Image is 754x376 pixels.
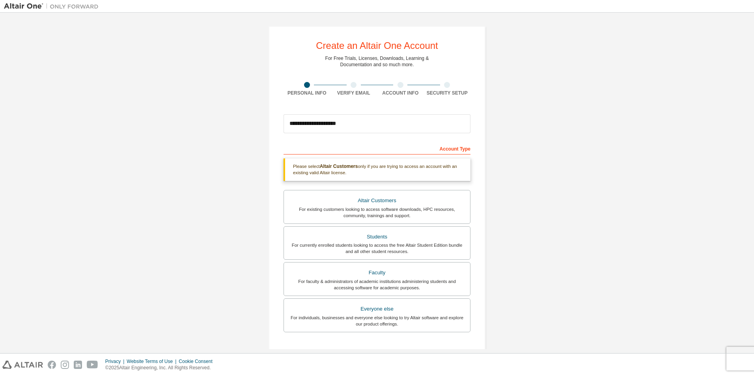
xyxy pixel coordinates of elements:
div: Faculty [289,267,465,278]
div: Your Profile [284,344,470,357]
p: © 2025 Altair Engineering, Inc. All Rights Reserved. [105,365,217,371]
div: Students [289,231,465,242]
img: facebook.svg [48,361,56,369]
img: linkedin.svg [74,361,82,369]
div: For Free Trials, Licenses, Downloads, Learning & Documentation and so much more. [325,55,429,68]
b: Altair Customers [320,164,358,169]
div: Privacy [105,358,127,365]
div: Account Type [284,142,470,154]
div: Create an Altair One Account [316,41,438,50]
img: instagram.svg [61,361,69,369]
div: For individuals, businesses and everyone else looking to try Altair software and explore our prod... [289,315,465,327]
div: Account Info [377,90,424,96]
div: Security Setup [424,90,471,96]
img: youtube.svg [87,361,98,369]
div: For currently enrolled students looking to access the free Altair Student Edition bundle and all ... [289,242,465,255]
div: Website Terms of Use [127,358,179,365]
div: Please select only if you are trying to access an account with an existing valid Altair license. [284,158,470,181]
div: For existing customers looking to access software downloads, HPC resources, community, trainings ... [289,206,465,219]
img: altair_logo.svg [2,361,43,369]
div: Personal Info [284,90,330,96]
div: Everyone else [289,303,465,315]
div: Verify Email [330,90,377,96]
div: For faculty & administrators of academic institutions administering students and accessing softwa... [289,278,465,291]
div: Cookie Consent [179,358,217,365]
img: Altair One [4,2,103,10]
div: Altair Customers [289,195,465,206]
